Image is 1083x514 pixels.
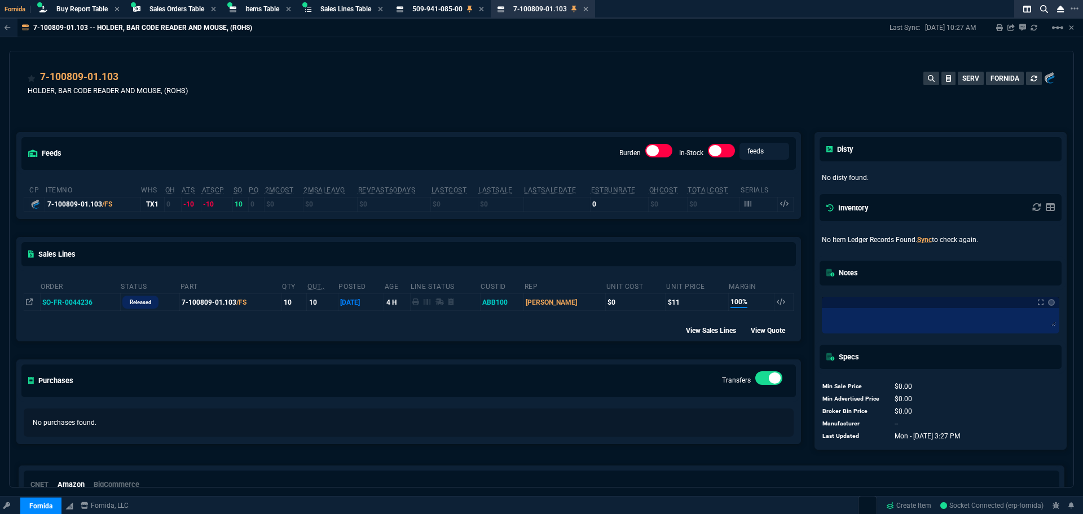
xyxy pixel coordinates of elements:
span: Sales Lines Table [320,5,371,13]
p: 7-100809-01.103 -- HOLDER, BAR CODE READER AND MOUSE, (ROHS) [33,23,252,32]
td: 7-100809-01.103 [180,294,282,311]
h5: Specs [826,352,859,362]
td: $0 [649,197,688,211]
a: Create Item [882,497,936,514]
td: Last Updated [822,430,884,442]
h5: Sales Lines [28,249,76,260]
td: $0 [358,197,431,211]
span: -- [895,420,898,428]
span: Socket Connected (erp-fornida) [940,502,1044,509]
p: [DATE] 10:27 AM [925,23,976,32]
span: Items Table [245,5,279,13]
div: $0 [607,297,663,307]
span: 0 [895,407,912,415]
th: age [384,278,410,294]
div: View Quote [751,324,795,336]
abbr: The last SO Inv price. No time limit. (ignore zeros) [478,186,513,194]
th: Line Status [410,278,480,294]
span: Sales Orders Table [149,5,204,13]
th: WHS [140,181,165,197]
th: cp [29,181,45,197]
nx-icon: Back to Table [5,24,11,32]
h5: feeds [28,148,61,159]
td: $0 [687,197,740,211]
nx-icon: Open New Tab [1071,3,1078,14]
span: 7-100809-01.103 [513,5,567,13]
td: ABB100 [480,294,523,311]
nx-icon: Close Tab [286,5,291,14]
label: In-Stock [679,149,703,157]
h6: BigCommerce [94,480,139,489]
th: Margin [728,278,774,294]
span: Fornida [5,6,30,13]
button: SERV [958,72,984,85]
td: 0 [165,197,182,211]
td: $0 [303,197,357,211]
abbr: Total units in inventory. [165,186,175,194]
th: Part [180,278,282,294]
h5: Disty [826,144,853,155]
div: View Sales Lines [686,324,746,336]
tr: undefined [822,380,961,393]
th: Serials [740,181,778,197]
td: Min Advertised Price [822,393,884,405]
abbr: Total units in inventory => minus on SO => plus on PO [182,186,195,194]
p: No Item Ledger Records Found. to check again. [822,235,1060,245]
abbr: Total units on open Sales Orders [234,186,243,194]
td: 4 H [384,294,410,311]
th: QTY [281,278,307,294]
td: 10 [233,197,248,211]
p: No purchases found. [33,418,785,428]
abbr: Outstanding (To Ship) [307,283,325,291]
td: Manufacturer [822,418,884,430]
td: [PERSON_NAME] [524,294,606,311]
h5: Notes [826,267,858,278]
td: 0 [591,197,649,211]
span: 0 [895,383,912,390]
td: $11 [666,294,729,311]
td: $0 [431,197,478,211]
h5: Purchases [28,375,73,386]
nx-icon: Close Workbench [1053,2,1068,16]
p: Released [130,298,151,307]
th: Rep [524,278,606,294]
td: -10 [181,197,201,211]
h6: Amazon [58,480,85,489]
h5: Inventory [826,203,868,213]
th: Status [120,278,179,294]
td: SO-FR-0044236 [40,294,120,311]
td: TX1 [140,197,165,211]
td: $0 [265,197,303,211]
nx-icon: Search [1036,2,1053,16]
a: XMzLAQN-VP1XPTWDAAAL [940,500,1044,511]
mat-icon: Example home icon [1051,21,1064,34]
td: 0 [248,197,265,211]
abbr: Avg Cost of Inventory on-hand [649,186,678,194]
td: Broker Bin Price [822,405,884,418]
button: FORNIDA [986,72,1024,85]
td: [DATE] [338,294,384,311]
span: 0 [895,395,912,403]
h6: CNET [30,480,49,489]
abbr: Total units on open Purchase Orders [249,186,258,194]
th: Unit Price [666,278,729,294]
p: Last Sync: [890,23,925,32]
abbr: Avg Sale from SO invoices for 2 months [303,186,345,194]
abbr: Avg cost of all PO invoices for 2 months [265,186,294,194]
abbr: The last purchase cost from PO Order [432,186,467,194]
div: In-Stock [708,144,735,162]
div: 7-100809-01.103 [47,199,139,209]
a: Hide Workbench [1069,23,1074,32]
nx-icon: Close Tab [211,5,216,14]
span: 100% [730,297,747,308]
td: Min Sale Price [822,380,884,393]
div: 7-100809-01.103 [40,69,118,84]
tr: undefined [822,405,961,418]
abbr: Total sales within a 30 day window based on last time there was inventory [591,186,636,194]
th: Order [40,278,120,294]
abbr: The date of the last SO Inv price. No time limit. (ignore zeros) [524,186,576,194]
div: Add to Watchlist [28,69,36,85]
abbr: ATS with all companies combined [202,186,224,194]
label: Transfers [722,376,751,384]
p: No disty found. [822,173,1060,183]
